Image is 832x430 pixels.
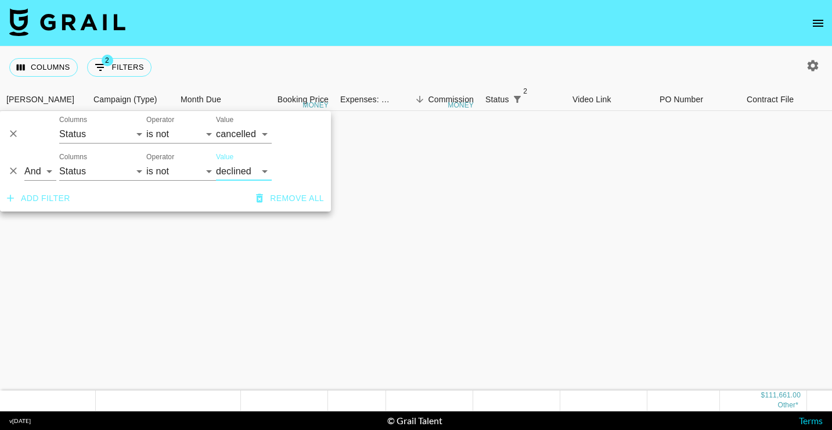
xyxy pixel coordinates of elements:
[24,162,56,181] select: Logic operator
[567,88,654,111] div: Video Link
[5,125,22,142] button: Delete
[777,402,798,410] span: CA$ 9,250.00
[480,88,567,111] div: Status
[9,8,125,36] img: Grail Talent
[88,88,175,111] div: Campaign (Type)
[509,91,525,107] div: 2 active filters
[485,88,509,111] div: Status
[1,88,88,111] div: Booker
[59,152,87,162] label: Columns
[216,115,233,125] label: Value
[765,391,801,401] div: 111,661.00
[59,115,87,125] label: Columns
[387,415,442,427] div: © Grail Talent
[572,88,611,111] div: Video Link
[448,102,474,109] div: money
[2,188,75,209] button: Add filter
[251,188,329,209] button: Remove all
[6,88,74,111] div: [PERSON_NAME]
[654,88,741,111] div: PO Number
[520,85,531,97] span: 2
[509,91,525,107] button: Show filters
[181,88,221,111] div: Month Due
[9,58,78,77] button: Select columns
[302,102,329,109] div: money
[799,415,823,426] a: Terms
[278,88,329,111] div: Booking Price
[412,91,428,107] button: Sort
[741,88,828,111] div: Contract File
[175,88,247,111] div: Month Due
[747,88,794,111] div: Contract File
[9,417,31,425] div: v [DATE]
[216,152,233,162] label: Value
[761,391,765,401] div: $
[87,58,152,77] button: Show filters
[146,152,174,162] label: Operator
[428,88,474,111] div: Commission
[525,91,542,107] button: Sort
[334,88,392,111] div: Expenses: Remove Commission?
[93,88,157,111] div: Campaign (Type)
[806,12,830,35] button: open drawer
[102,55,113,66] span: 2
[340,88,390,111] div: Expenses: Remove Commission?
[146,115,174,125] label: Operator
[660,88,703,111] div: PO Number
[5,162,22,180] button: Delete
